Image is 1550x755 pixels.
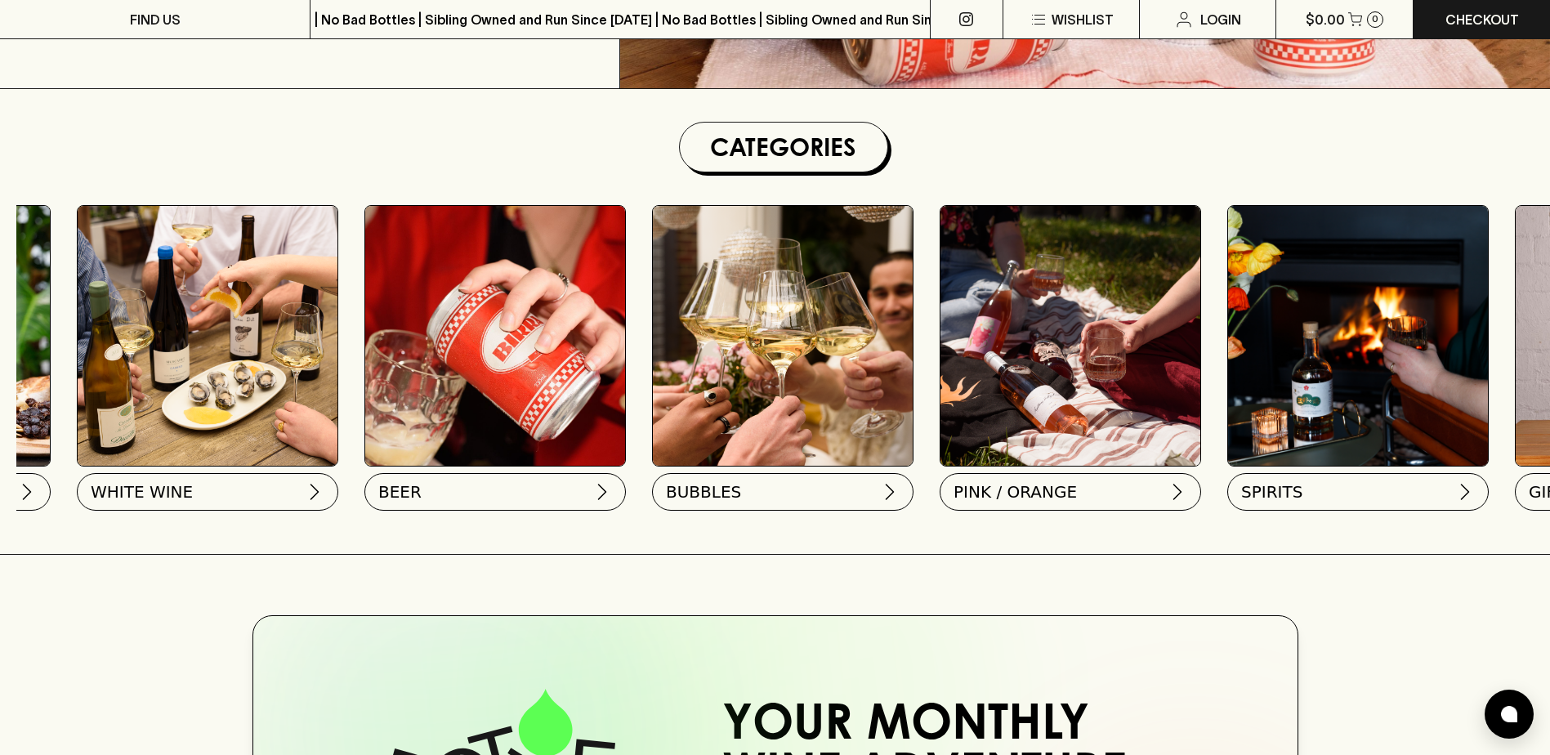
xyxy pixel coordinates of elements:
[666,480,741,503] span: BUBBLES
[1445,10,1519,29] p: Checkout
[954,480,1077,503] span: PINK / ORANGE
[77,473,338,511] button: WHITE WINE
[364,473,626,511] button: BEER
[686,129,881,165] h1: Categories
[1168,482,1187,502] img: chevron-right.svg
[305,482,324,502] img: chevron-right.svg
[17,482,37,502] img: chevron-right.svg
[1052,10,1114,29] p: Wishlist
[653,206,913,466] img: 2022_Festive_Campaign_INSTA-16 1
[1227,473,1489,511] button: SPIRITS
[1372,15,1378,24] p: 0
[940,206,1200,466] img: gospel_collab-2 1
[1501,706,1517,722] img: bubble-icon
[378,480,422,503] span: BEER
[880,482,900,502] img: chevron-right.svg
[1455,482,1475,502] img: chevron-right.svg
[652,473,913,511] button: BUBBLES
[130,10,181,29] p: FIND US
[78,206,337,466] img: optimise
[91,480,193,503] span: WHITE WINE
[1241,480,1302,503] span: SPIRITS
[1306,10,1345,29] p: $0.00
[592,482,612,502] img: chevron-right.svg
[1200,10,1241,29] p: Login
[940,473,1201,511] button: PINK / ORANGE
[1228,206,1488,466] img: gospel_collab-2 1
[365,206,625,466] img: BIRRA_GOOD-TIMES_INSTA-2 1/optimise?auth=Mjk3MjY0ODMzMw__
